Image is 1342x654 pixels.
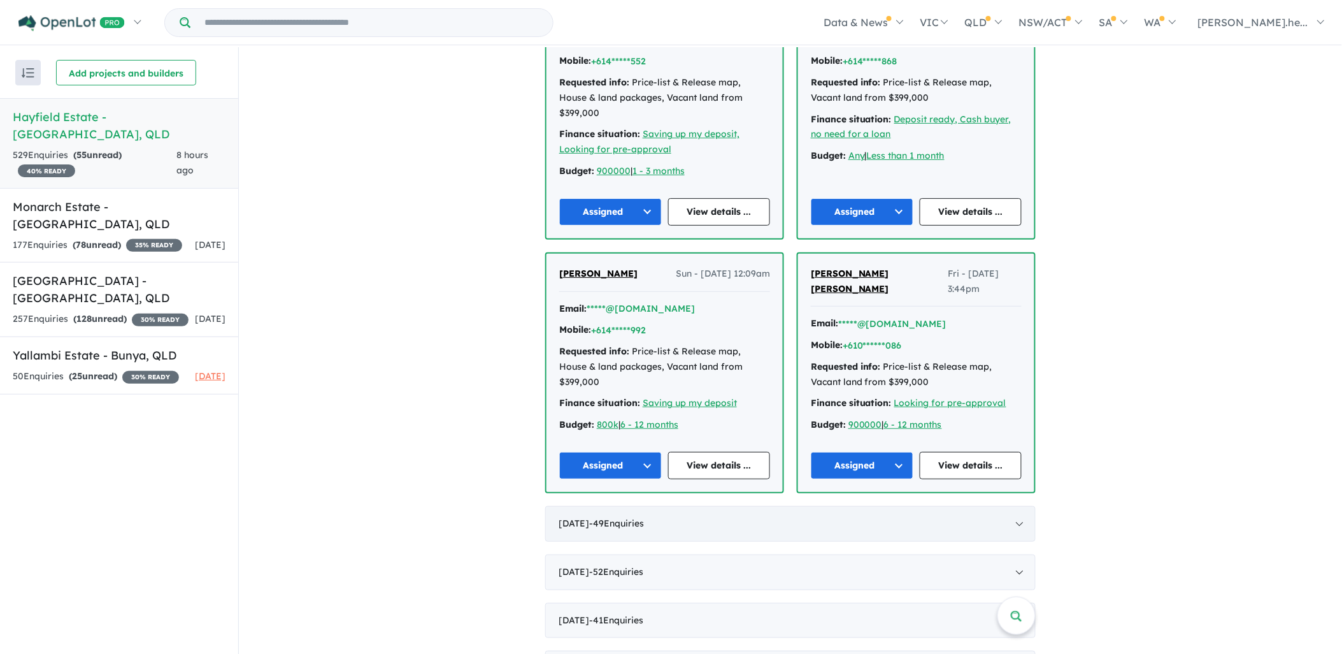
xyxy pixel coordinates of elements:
strong: Budget: [559,165,594,177]
a: 900000 [848,419,882,430]
span: [DATE] [195,370,225,382]
strong: Budget: [559,419,594,430]
div: Price-list & Release map, House & land packages, Vacant land from $399,000 [559,75,770,120]
a: Any [848,150,865,161]
strong: Finance situation: [811,113,892,125]
strong: ( unread) [73,313,127,324]
button: Assigned [811,452,913,479]
span: 55 [76,149,87,161]
a: View details ... [668,452,771,479]
strong: Budget: [811,150,846,161]
span: [DATE] [195,313,225,324]
div: [DATE] [545,555,1036,590]
span: Fri - [DATE] 3:44pm [948,266,1022,297]
a: 800k [597,419,618,430]
div: | [559,418,770,433]
div: 257 Enquir ies [13,312,189,327]
span: 25 [72,370,82,382]
div: Price-list & Release map, Vacant land from $399,000 [811,360,1022,390]
a: View details ... [668,198,771,226]
a: Saving up my deposit, Looking for pre-approval [559,128,739,155]
span: 30 % READY [122,371,179,384]
strong: Email: [811,317,838,329]
div: | [559,164,770,179]
strong: Budget: [811,419,846,430]
a: 1 - 3 months [632,165,685,177]
a: 6 - 12 months [884,419,942,430]
h5: Monarch Estate - [GEOGRAPHIC_DATA] , QLD [13,198,225,233]
a: Saving up my deposit [643,397,737,409]
a: View details ... [920,452,1022,479]
strong: Finance situation: [559,397,640,409]
strong: Mobile: [811,339,843,351]
a: 6 - 12 months [620,419,678,430]
strong: Mobile: [559,324,591,335]
div: 177 Enquir ies [13,238,182,253]
h5: Yallambi Estate - Bunya , QLD [13,347,225,364]
span: 128 [76,313,92,324]
span: [DATE] [195,239,225,251]
button: Assigned [559,198,662,226]
div: 50 Enquir ies [13,369,179,384]
img: Openlot PRO Logo White [18,15,125,31]
div: Price-list & Release map, House & land packages, Vacant land from $399,000 [559,344,770,389]
span: - 49 Enquir ies [589,518,644,529]
h5: Hayfield Estate - [GEOGRAPHIC_DATA] , QLD [13,108,225,143]
h5: [GEOGRAPHIC_DATA] - [GEOGRAPHIC_DATA] , QLD [13,272,225,307]
div: | [811,418,1022,433]
a: Deposit ready, Cash buyer, no need for a loan [811,113,1011,140]
strong: Mobile: [811,55,843,66]
span: 30 % READY [132,314,189,326]
a: View details ... [920,198,1022,226]
a: [PERSON_NAME] [559,266,638,282]
a: 900000 [597,165,631,177]
span: [PERSON_NAME].he... [1198,16,1308,29]
img: sort.svg [22,68,34,78]
input: Try estate name, suburb, builder or developer [193,9,550,36]
span: [PERSON_NAME] [PERSON_NAME] [811,268,889,294]
span: - 52 Enquir ies [589,566,643,578]
strong: Mobile: [559,55,591,66]
span: 40 % READY [18,164,75,177]
div: Price-list & Release map, Vacant land from $399,000 [811,75,1022,106]
span: 35 % READY [126,239,182,252]
strong: Finance situation: [559,128,640,140]
button: Assigned [559,452,662,479]
strong: ( unread) [69,370,117,382]
a: Less than 1 month [867,150,945,161]
a: Looking for pre-approval [894,397,1006,409]
div: [DATE] [545,506,1036,542]
span: Sun - [DATE] 12:09am [676,266,770,282]
span: 78 [76,239,86,251]
span: 8 hours ago [176,149,208,176]
strong: Requested info: [811,76,881,88]
button: Add projects and builders [56,60,196,85]
span: - 41 Enquir ies [589,614,643,626]
strong: Finance situation: [811,397,892,409]
span: [PERSON_NAME] [559,268,638,279]
div: 529 Enquir ies [13,148,176,178]
div: [DATE] [545,603,1036,639]
div: | [811,149,1022,164]
strong: ( unread) [73,239,121,251]
strong: Requested info: [811,361,881,372]
a: [PERSON_NAME] [PERSON_NAME] [811,266,948,297]
strong: Requested info: [559,345,629,357]
strong: Email: [559,303,587,314]
strong: Requested info: [559,76,629,88]
button: Assigned [811,198,913,226]
strong: ( unread) [73,149,122,161]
